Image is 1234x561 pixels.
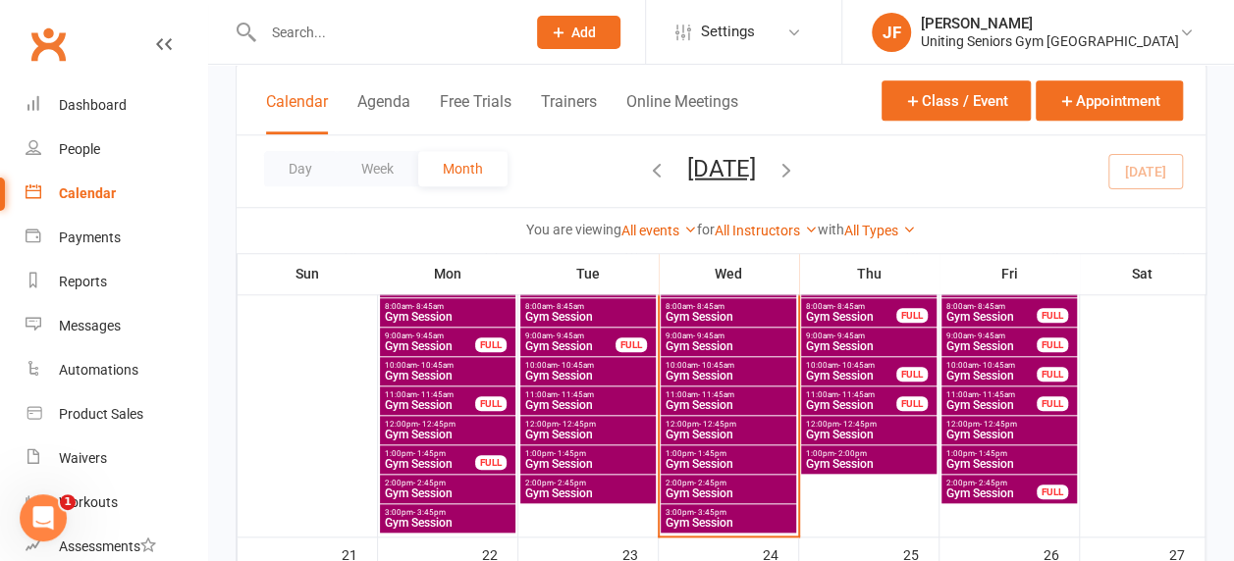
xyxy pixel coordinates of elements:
span: 2:00pm [524,479,652,487]
span: Gym Session [384,311,511,323]
th: Fri [939,253,1080,294]
button: Appointment [1036,80,1183,121]
span: - 10:45am [417,361,454,370]
span: - 11:45am [417,390,454,399]
span: 3:00pm [384,508,511,517]
a: All Instructors [715,223,818,238]
span: 10:00am [665,361,792,370]
a: Automations [26,348,207,392]
span: Gym Session [384,370,511,382]
span: 12:00pm [384,420,511,429]
span: 12:00pm [805,420,933,429]
strong: with [818,222,844,237]
span: - 10:45am [558,361,594,370]
a: Product Sales [26,392,207,436]
span: - 8:45am [833,302,865,311]
span: 1:00pm [384,449,476,458]
a: People [26,127,207,172]
div: FULL [616,337,647,352]
span: Gym Session [524,458,652,470]
span: - 11:45am [979,390,1015,399]
span: Gym Session [945,429,1073,440]
div: JF [872,13,911,52]
span: - 1:45pm [975,449,1007,458]
div: People [59,141,100,157]
span: Gym Session [524,340,617,352]
div: FULL [896,308,928,323]
span: 10:00am [945,361,1038,370]
a: Calendar [26,172,207,216]
div: Uniting Seniors Gym [GEOGRAPHIC_DATA] [921,32,1179,50]
span: Gym Session [945,311,1038,323]
button: Calendar [266,92,328,134]
span: - 12:45pm [418,420,456,429]
iframe: Intercom live chat [20,494,67,541]
span: Gym Session [384,517,511,529]
div: FULL [475,396,507,411]
span: 10:00am [384,361,511,370]
span: 11:00am [805,390,897,399]
div: Payments [59,229,121,245]
span: - 12:45pm [980,420,1017,429]
span: 12:00pm [524,420,652,429]
a: All events [621,223,697,238]
span: - 2:45pm [694,479,726,487]
span: 9:00am [945,331,1038,340]
span: - 2:45pm [413,479,446,487]
span: - 10:45am [698,361,734,370]
span: - 2:45pm [975,479,1007,487]
span: - 9:45am [833,331,865,340]
a: All Types [844,223,916,238]
button: Free Trials [440,92,511,134]
span: 1:00pm [945,449,1073,458]
span: - 11:45am [558,390,594,399]
span: 8:00am [665,302,792,311]
span: - 1:45pm [413,449,446,458]
span: 11:00am [945,390,1038,399]
span: - 1:45pm [554,449,586,458]
div: Workouts [59,494,118,510]
span: - 12:45pm [699,420,736,429]
span: - 11:45am [838,390,875,399]
div: FULL [1037,396,1068,411]
span: Add [571,25,596,40]
th: Sat [1080,253,1206,294]
span: Gym Session [945,487,1038,499]
div: [PERSON_NAME] [921,15,1179,32]
span: 3:00pm [665,508,792,517]
span: Settings [701,10,755,54]
div: FULL [1037,308,1068,323]
span: - 1:45pm [694,449,726,458]
span: Gym Session [945,399,1038,411]
span: Gym Session [665,311,792,323]
span: Gym Session [805,429,933,440]
span: - 2:45pm [554,479,586,487]
a: Dashboard [26,83,207,127]
a: Workouts [26,481,207,525]
span: Gym Session [384,487,511,499]
div: Waivers [59,450,107,466]
div: Automations [59,362,138,378]
div: Assessments [59,538,156,554]
span: 8:00am [384,302,511,311]
div: FULL [475,455,507,470]
button: [DATE] [687,154,756,181]
div: Calendar [59,185,116,201]
span: 11:00am [384,390,476,399]
span: - 9:45am [412,331,444,340]
span: 1 [60,494,76,510]
span: Gym Session [805,399,897,411]
span: - 10:45am [979,361,1015,370]
button: Online Meetings [626,92,738,134]
strong: for [697,222,715,237]
span: Gym Session [665,340,792,352]
span: 8:00am [524,302,652,311]
span: Gym Session [805,370,897,382]
a: Messages [26,304,207,348]
div: FULL [475,337,507,352]
span: 10:00am [805,361,897,370]
div: FULL [1037,367,1068,382]
span: 8:00am [805,302,897,311]
span: - 8:45am [553,302,584,311]
span: 1:00pm [665,449,792,458]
